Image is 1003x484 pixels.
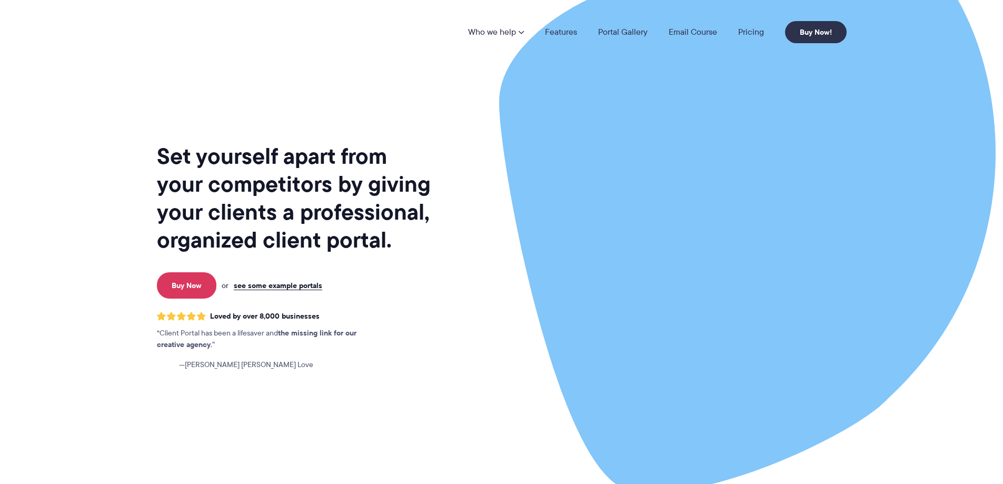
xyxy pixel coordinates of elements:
[157,327,356,350] strong: the missing link for our creative agency
[157,142,433,254] h1: Set yourself apart from your competitors by giving your clients a professional, organized client ...
[468,28,524,36] a: Who we help
[738,28,764,36] a: Pricing
[210,312,320,321] span: Loved by over 8,000 businesses
[545,28,577,36] a: Features
[669,28,717,36] a: Email Course
[157,328,378,351] p: Client Portal has been a lifesaver and .
[179,359,313,371] span: [PERSON_NAME] [PERSON_NAME] Love
[234,281,322,290] a: see some example portals
[785,21,847,43] a: Buy Now!
[598,28,648,36] a: Portal Gallery
[157,272,216,299] a: Buy Now
[222,281,229,290] span: or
